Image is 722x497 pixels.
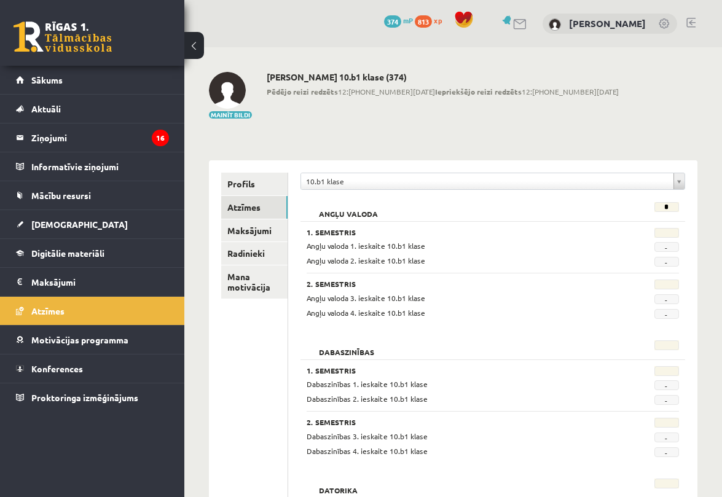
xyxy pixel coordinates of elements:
span: Sākums [31,74,63,85]
a: Maksājumi [221,219,288,242]
span: mP [403,15,413,25]
span: Dabaszinības 3. ieskaite 10.b1 klase [307,431,428,441]
a: Proktoringa izmēģinājums [16,383,169,412]
span: - [654,242,679,252]
span: Dabaszinības 1. ieskaite 10.b1 klase [307,379,428,389]
h3: 1. Semestris [307,366,614,375]
h3: 1. Semestris [307,228,614,237]
h3: 2. Semestris [307,280,614,288]
span: Mācību resursi [31,190,91,201]
a: Motivācijas programma [16,326,169,354]
a: 374 mP [384,15,413,25]
span: Angļu valoda 1. ieskaite 10.b1 klase [307,241,425,251]
a: Profils [221,173,288,195]
a: Atzīmes [16,297,169,325]
span: - [654,257,679,267]
a: Informatīvie ziņojumi [16,152,169,181]
button: Mainīt bildi [209,111,252,119]
h2: Datorika [307,479,370,491]
img: Elza Ellere [549,18,561,31]
span: Proktoringa izmēģinājums [31,392,138,403]
a: 10.b1 klase [301,173,685,189]
span: - [654,447,679,457]
a: Konferences [16,354,169,383]
a: [DEMOGRAPHIC_DATA] [16,210,169,238]
a: Aktuāli [16,95,169,123]
span: 10.b1 klase [306,173,669,189]
span: Angļu valoda 3. ieskaite 10.b1 klase [307,293,425,303]
a: Ziņojumi16 [16,123,169,152]
span: - [654,294,679,304]
span: - [654,432,679,442]
a: Sākums [16,66,169,94]
span: - [654,309,679,319]
span: - [654,380,679,390]
a: Mācību resursi [16,181,169,209]
legend: Ziņojumi [31,123,169,152]
b: Pēdējo reizi redzēts [267,87,338,96]
span: 12:[PHONE_NUMBER][DATE] 12:[PHONE_NUMBER][DATE] [267,86,619,97]
span: Angļu valoda 4. ieskaite 10.b1 klase [307,308,425,318]
span: Atzīmes [31,305,65,316]
a: Atzīmes [221,196,288,219]
a: 813 xp [415,15,448,25]
span: 374 [384,15,401,28]
span: - [654,395,679,405]
h2: Angļu valoda [307,202,390,214]
img: Elza Ellere [209,72,246,109]
h2: Dabaszinības [307,340,387,353]
h2: [PERSON_NAME] 10.b1 klase (374) [267,72,619,82]
span: xp [434,15,442,25]
legend: Maksājumi [31,268,169,296]
h3: 2. Semestris [307,418,614,426]
span: Dabaszinības 4. ieskaite 10.b1 klase [307,446,428,456]
span: Konferences [31,363,83,374]
a: [PERSON_NAME] [569,17,646,29]
b: Iepriekšējo reizi redzēts [435,87,522,96]
span: Angļu valoda 2. ieskaite 10.b1 klase [307,256,425,265]
i: 16 [152,130,169,146]
span: [DEMOGRAPHIC_DATA] [31,219,128,230]
span: Dabaszinības 2. ieskaite 10.b1 klase [307,394,428,404]
a: Rīgas 1. Tālmācības vidusskola [14,22,112,52]
a: Maksājumi [16,268,169,296]
legend: Informatīvie ziņojumi [31,152,169,181]
span: 813 [415,15,432,28]
span: Motivācijas programma [31,334,128,345]
a: Digitālie materiāli [16,239,169,267]
a: Mana motivācija [221,265,288,299]
span: Aktuāli [31,103,61,114]
span: Digitālie materiāli [31,248,104,259]
a: Radinieki [221,242,288,265]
